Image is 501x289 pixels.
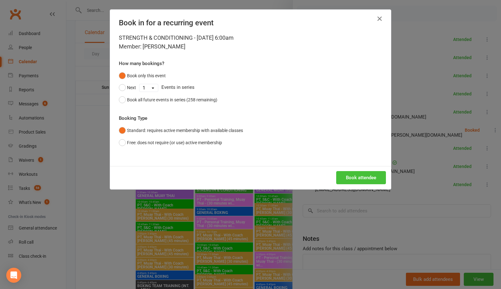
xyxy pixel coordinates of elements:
div: Book all future events in series (258 remaining) [127,96,217,103]
button: Book attendee [336,171,386,184]
div: Open Intercom Messenger [6,268,21,283]
button: Close [375,14,385,24]
button: Book only this event [119,70,166,82]
button: Standard: requires active membership with available classes [119,124,243,136]
button: Free: does not require (or use) active membership [119,137,222,149]
button: Next [119,82,136,94]
div: Events in series [119,82,382,94]
div: STRENGTH & CONDITIONING - [DATE] 6:00am Member: [PERSON_NAME] [119,33,382,51]
label: How many bookings? [119,60,164,67]
h4: Book in for a recurring event [119,18,382,27]
label: Booking Type [119,114,147,122]
button: Book all future events in series (258 remaining) [119,94,217,106]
